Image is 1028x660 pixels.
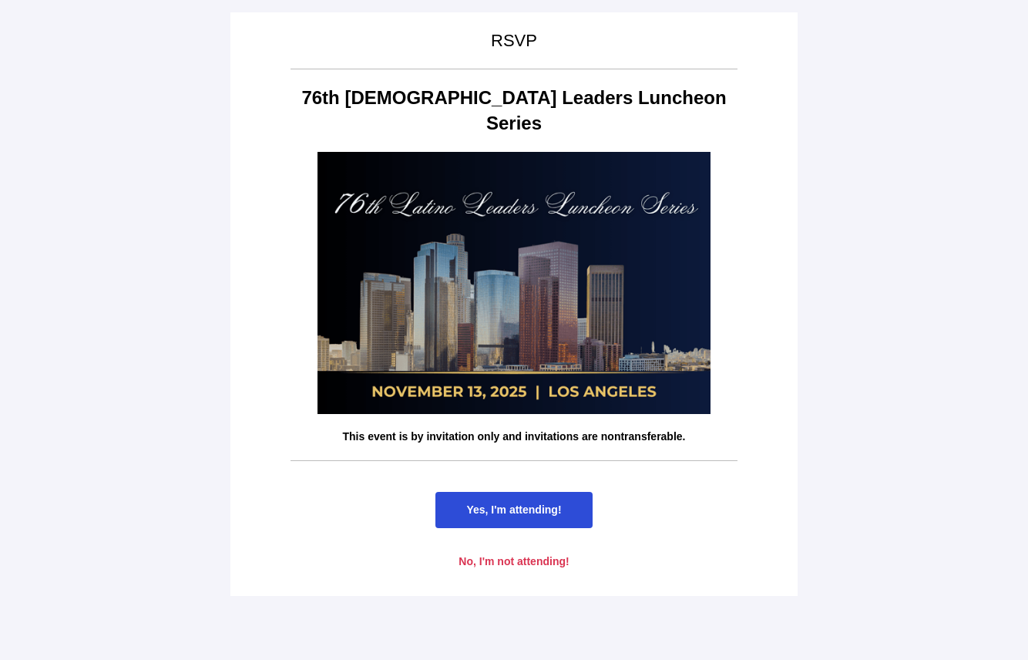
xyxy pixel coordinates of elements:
[301,87,726,134] strong: 76th [DEMOGRAPHIC_DATA] Leaders Luncheon Series
[291,460,737,461] table: divider
[428,544,600,580] a: No, I'm not attending!
[459,555,569,567] span: No, I'm not attending!
[491,31,537,50] span: RSVP
[343,430,686,443] strong: This event is by invitation only and invitations are nontransferable.
[466,503,561,516] span: Yes, I'm attending!
[435,492,592,528] a: Yes, I'm attending!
